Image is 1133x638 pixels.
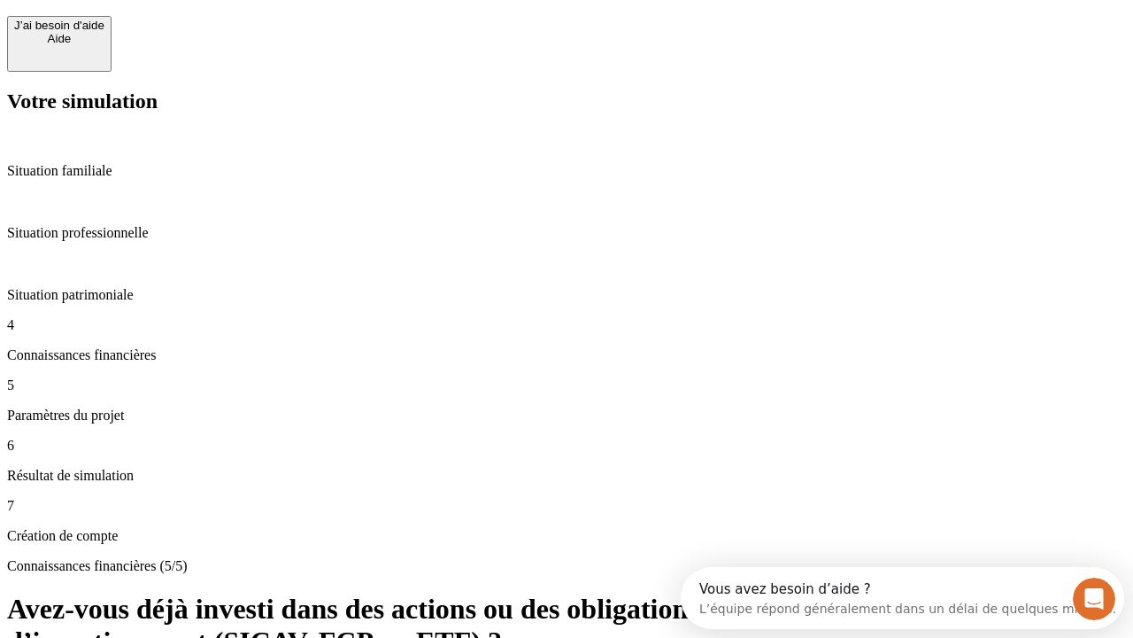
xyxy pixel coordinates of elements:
[19,15,435,29] div: Vous avez besoin d’aide ?
[1073,578,1115,620] iframe: Intercom live chat
[7,498,1126,514] p: 7
[7,468,1126,484] p: Résultat de simulation
[14,19,104,32] div: J’ai besoin d'aide
[14,32,104,45] div: Aide
[7,163,1126,179] p: Situation familiale
[7,16,112,72] button: J’ai besoin d'aideAide
[7,528,1126,544] p: Création de compte
[681,567,1124,629] iframe: Intercom live chat discovery launcher
[7,225,1126,241] p: Situation professionnelle
[7,377,1126,393] p: 5
[7,287,1126,303] p: Situation patrimoniale
[7,317,1126,333] p: 4
[7,408,1126,424] p: Paramètres du projet
[7,7,488,56] div: Ouvrir le Messenger Intercom
[7,89,1126,113] h2: Votre simulation
[19,29,435,48] div: L’équipe répond généralement dans un délai de quelques minutes.
[7,347,1126,363] p: Connaissances financières
[7,438,1126,454] p: 6
[7,558,1126,574] p: Connaissances financières (5/5)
